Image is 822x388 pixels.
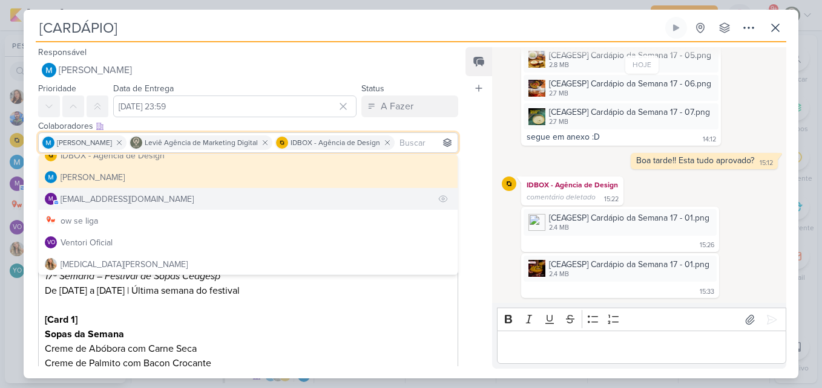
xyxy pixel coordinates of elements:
img: 6U3dxUWYm5Ll5lSc2y1Ax9MvYbXSBN0qiAbL6s7R.png [528,51,545,68]
p: Creme de Abóbora com Carne Seca [45,341,452,356]
img: MARIANA MIRANDA [42,137,54,149]
div: [PERSON_NAME] [61,171,125,184]
div: 15:22 [604,195,619,204]
p: m [48,196,53,202]
div: 15:12 [760,158,773,168]
img: Yasmin Yumi [45,258,57,270]
div: 2.4 MB [549,270,709,279]
div: [CEAGESP] Cardápio da Semana 17 - 01.png [524,256,717,282]
img: L97VkKSW60LhvPMfUziwF7FBAtbQWt09U4Du9imi.png [528,108,545,125]
div: [CEAGESP] Cardápio da Semana 17 - 07.png [524,103,718,129]
p: Creme de Palmito com Bacon Crocante [45,356,452,370]
span: comentário deletado [527,193,596,201]
img: Leviê Agência de Marketing Digital [130,137,142,149]
div: mlegnaioli@gmail.com [45,193,57,205]
div: segue em anexo :D [527,132,600,142]
div: Ligar relógio [671,23,681,33]
button: IDBOX - Agência de Design [39,144,458,166]
div: [EMAIL_ADDRESS][DOMAIN_NAME] [61,193,194,205]
img: b4wMu4f4LRWit32ZMNtSUT2T3WmrWy0dqrthCiJA.png [528,214,545,231]
div: IDBOX - Agência de Design [524,179,621,191]
div: A Fazer [381,99,413,114]
img: IDBOX - Agência de Design [502,176,516,191]
div: Colaboradores [38,120,458,132]
div: Ventori Oficial [45,236,57,248]
div: 15:26 [700,241,714,250]
span: Leviê Agência de Marketing Digital [145,137,258,148]
button: A Fazer [361,95,458,117]
div: 2.7 MB [549,89,711,99]
div: Ventori Oficial [61,236,113,249]
div: [CEAGESP] Cardápio da Semana 17 - 05.png [549,49,711,62]
img: IDBOX - Agência de Design [45,149,57,161]
strong: Sopas da Semana [45,328,124,340]
button: VO Ventori Oficial [39,231,458,253]
button: [MEDICAL_DATA][PERSON_NAME] [39,253,458,275]
div: [CEAGESP] Cardápio da Semana 17 - 01.png [549,212,709,224]
p: VO [47,240,55,246]
span: [PERSON_NAME] [59,63,132,77]
i: 17ª Semana – Festival de Sopas Ceagesp [45,270,220,282]
input: Kard Sem Título [36,17,663,39]
div: Boa tarde!! Esta tudo aprovado? [636,155,754,166]
div: Editor editing area: main [497,331,786,364]
div: 2.7 MB [549,117,710,127]
div: [CEAGESP] Cardápio da Semana 17 - 01.png [524,209,717,235]
div: [CEAGESP] Cardápio da Semana 17 - 07.png [549,106,710,118]
div: [MEDICAL_DATA][PERSON_NAME] [61,258,188,271]
div: 2.8 MB [549,60,711,70]
div: Editor toolbar [497,308,786,331]
label: Responsável [38,47,87,57]
img: ow se liga [45,215,57,227]
label: Data de Entrega [113,83,174,94]
div: 2.4 MB [549,223,709,233]
span: IDBOX - Agência de Design [291,137,380,148]
p: De [DATE] a [DATE] | Última semana do festival [45,254,452,298]
img: MARIANA MIRANDA [42,63,56,77]
button: m [EMAIL_ADDRESS][DOMAIN_NAME] [39,188,458,210]
div: [CEAGESP] Cardápio da Semana 17 - 06.png [549,77,711,90]
label: Status [361,83,384,94]
strong: [Card 1] [45,314,77,326]
input: Select a date [113,95,357,117]
div: 14:12 [703,135,716,144]
div: [CEAGESP] Cardápio da Semana 17 - 06.png [524,75,718,101]
div: [CEAGESP] Cardápio da Semana 17 - 01.png [549,258,709,271]
span: [PERSON_NAME] [57,137,112,148]
div: 15:33 [700,287,714,297]
div: IDBOX - Agência de Design [61,149,165,162]
div: [CEAGESP] Cardápio da Semana 17 - 05.png [524,47,718,73]
label: Prioridade [38,83,76,94]
div: ow se liga [61,215,98,227]
button: [PERSON_NAME] [38,59,458,81]
img: IDBOX - Agência de Design [276,137,288,149]
img: i6JXwKStfvO9Y1dDxyGJg0xruOZg4Xl0Actjdj9H.png [528,260,545,277]
input: Buscar [397,135,455,150]
button: ow se liga [39,210,458,231]
img: lsj7STSCjYR9yF6ZlxKBbavj52sZlXQn0DynuP1h.png [528,80,545,97]
img: MARIANA MIRANDA [45,171,57,183]
button: [PERSON_NAME] [39,166,458,188]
